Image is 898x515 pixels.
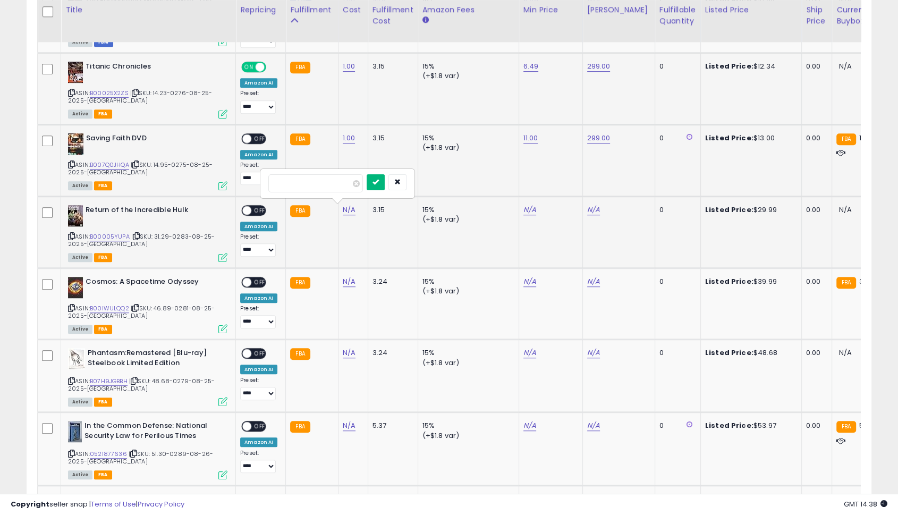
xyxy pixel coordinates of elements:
a: 11.00 [523,133,538,143]
span: OFF [265,62,282,71]
b: Cosmos: A Spacetime Odyssey [86,277,215,290]
span: FBA [94,109,112,119]
a: B00005YUPA [90,232,130,241]
span: All listings currently available for purchase on Amazon [68,181,92,190]
div: 0.00 [806,133,824,143]
a: N/A [343,276,355,287]
div: Preset: [240,305,277,329]
div: ASIN: [68,133,227,189]
img: 51UaXjzqnPL._SL40_.jpg [68,62,83,83]
img: 414RZPFy+MS._SL40_.jpg [68,277,83,298]
span: FBA [94,253,112,262]
div: (+$1.8 var) [422,71,511,81]
a: 299.00 [587,133,611,143]
img: 51Nk5hYdFpL._SL40_.jpg [68,205,83,226]
a: B00IWULQQ2 [90,304,129,313]
a: B007Q0JHQA [90,161,129,170]
div: Amazon AI [240,222,277,231]
div: Amazon AI [240,150,277,159]
div: 0.00 [806,277,824,286]
div: Fulfillment [290,4,333,15]
span: FBA [94,181,112,190]
div: $12.34 [705,62,793,71]
a: B00025X2ZS [90,89,129,98]
div: Preset: [240,450,277,474]
small: FBA [290,62,310,73]
div: Listed Price [705,4,797,15]
div: Preset: [240,233,277,257]
div: Amazon AI [240,293,277,303]
div: $39.99 [705,277,793,286]
div: Fulfillable Quantity [659,4,696,27]
span: OFF [251,206,268,215]
div: 15% [422,277,511,286]
div: 3.24 [372,277,410,286]
b: Listed Price: [705,133,753,143]
b: In the Common Defense: National Security Law for Perilous Times [84,421,214,443]
a: 1.00 [343,133,355,143]
div: Title [65,4,231,15]
div: 15% [422,133,511,143]
div: 3.15 [372,133,410,143]
span: FBA [94,398,112,407]
div: (+$1.8 var) [422,286,511,296]
img: 41mVDy6JPNL._SL40_.jpg [68,421,82,442]
b: Saving Faith DVD [86,133,215,146]
span: 2025-09-11 14:38 GMT [844,499,887,509]
div: 0 [659,205,692,215]
a: B07H9JGBBH [90,377,128,386]
div: 15% [422,348,511,358]
a: 6.49 [523,61,539,72]
small: FBA [290,133,310,145]
a: 1.00 [343,61,355,72]
div: Preset: [240,162,277,185]
div: Amazon Fees [422,4,514,15]
a: N/A [523,276,536,287]
div: ASIN: [68,348,227,405]
a: N/A [343,205,355,215]
div: 3.15 [372,205,410,215]
small: FBA [836,421,856,433]
div: 0 [659,348,692,358]
span: All listings currently available for purchase on Amazon [68,470,92,479]
small: FBA [836,133,856,145]
a: N/A [587,348,600,358]
span: 13 [859,133,865,143]
small: FBA [836,277,856,289]
div: 0.00 [806,62,824,71]
b: Listed Price: [705,276,753,286]
div: 15% [422,205,511,215]
span: | SKU: 14.95-0275-08-25-2025-[GEOGRAPHIC_DATA] [68,161,213,176]
div: 3.15 [372,62,410,71]
div: Fulfillment Cost [372,4,413,27]
small: FBA [290,277,310,289]
div: Min Price [523,4,578,15]
span: OFF [251,277,268,286]
span: | SKU: 31.29-0283-08-25-2025-[GEOGRAPHIC_DATA] [68,232,215,248]
a: 299.00 [587,61,611,72]
a: N/A [523,420,536,431]
div: 0 [659,277,692,286]
a: N/A [587,205,600,215]
strong: Copyright [11,499,49,509]
small: FBA [290,348,310,360]
div: 0.00 [806,205,824,215]
a: N/A [587,420,600,431]
div: Amazon AI [240,365,277,374]
a: 0521877636 [90,450,127,459]
b: Return of the Incredible Hulk [86,205,215,218]
b: Phantasm:Remastered [Blu-ray] Steelbook Limited Edition [88,348,217,370]
b: Listed Price: [705,205,753,215]
div: seller snap | | [11,500,184,510]
div: Ship Price [806,4,827,27]
span: OFF [251,134,268,143]
span: OFF [251,422,268,431]
a: N/A [343,348,355,358]
div: 0 [659,421,692,430]
span: N/A [839,348,852,358]
div: (+$1.8 var) [422,358,511,368]
div: (+$1.8 var) [422,143,511,153]
img: 41wX7a12fyL._SL40_.jpg [68,348,85,369]
div: Preset: [240,90,277,114]
span: | SKU: 51.30-0289-08-26-2025-[GEOGRAPHIC_DATA] [68,450,213,466]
